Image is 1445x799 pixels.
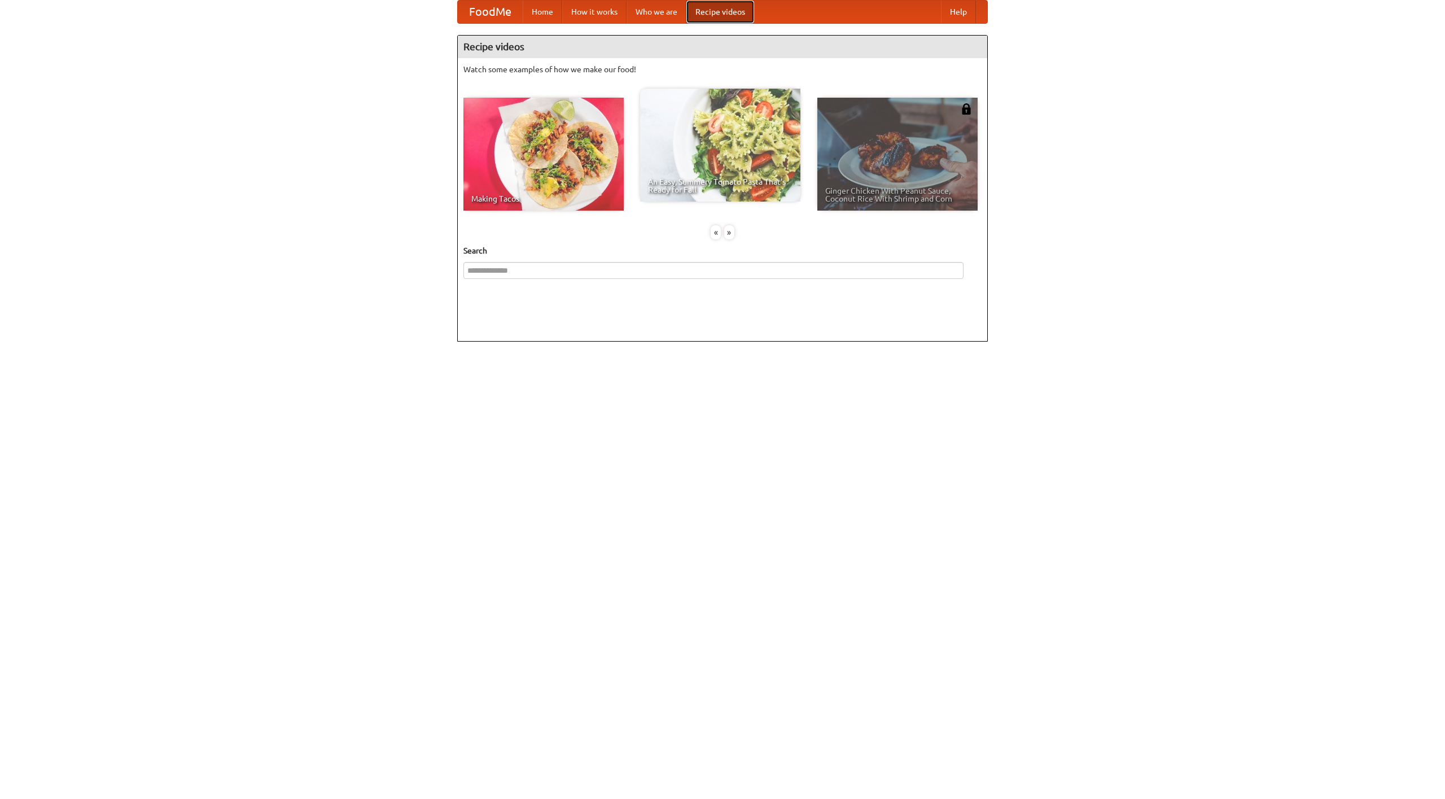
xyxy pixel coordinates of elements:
a: How it works [562,1,627,23]
span: Making Tacos [471,195,616,203]
a: Recipe videos [686,1,754,23]
a: Help [941,1,976,23]
h4: Recipe videos [458,36,987,58]
img: 483408.png [961,103,972,115]
span: An Easy, Summery Tomato Pasta That's Ready for Fall [648,178,792,194]
p: Watch some examples of how we make our food! [463,64,982,75]
a: An Easy, Summery Tomato Pasta That's Ready for Fall [640,89,800,202]
a: Who we are [627,1,686,23]
div: » [724,225,734,239]
div: « [711,225,721,239]
a: Home [523,1,562,23]
a: FoodMe [458,1,523,23]
a: Making Tacos [463,98,624,211]
h5: Search [463,245,982,256]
